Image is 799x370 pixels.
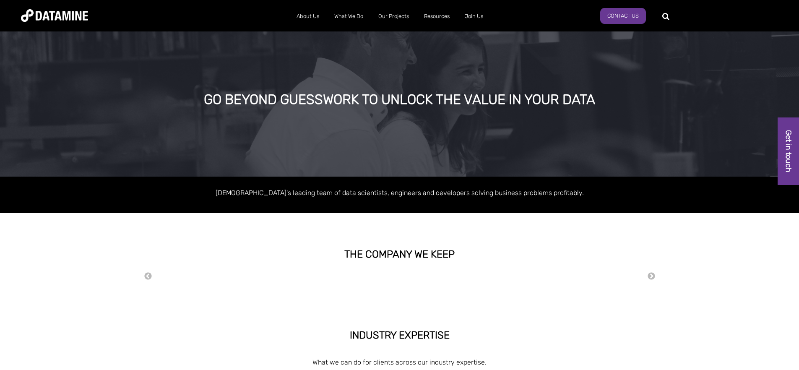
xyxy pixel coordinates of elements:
[647,272,656,281] button: Next
[344,248,455,260] strong: THE COMPANY WE KEEP
[312,358,487,366] span: What we can do for clients across our industry expertise.
[600,8,646,24] a: Contact Us
[327,5,371,27] a: What We Do
[21,9,88,22] img: Datamine
[350,329,450,341] strong: INDUSTRY EXPERTISE
[144,272,152,281] button: Previous
[778,117,799,185] a: Get in touch
[161,187,639,198] p: [DEMOGRAPHIC_DATA]'s leading team of data scientists, engineers and developers solving business p...
[371,5,416,27] a: Our Projects
[457,5,491,27] a: Join Us
[416,5,457,27] a: Resources
[91,92,708,107] div: GO BEYOND GUESSWORK TO UNLOCK THE VALUE IN YOUR DATA
[289,5,327,27] a: About Us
